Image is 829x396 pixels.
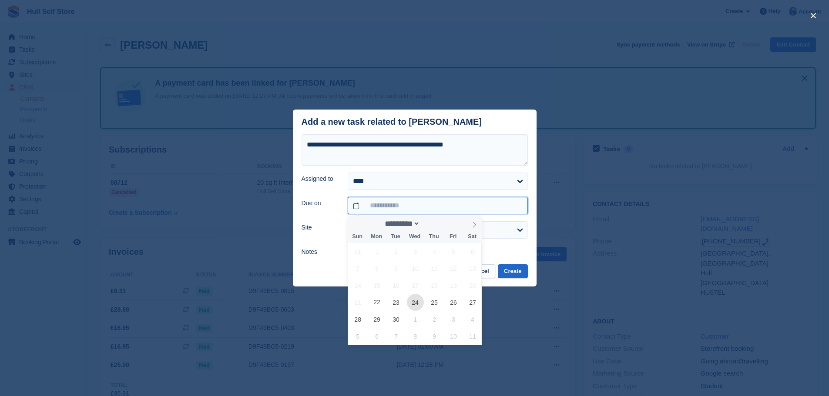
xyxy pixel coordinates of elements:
[388,260,405,277] span: September 9, 2025
[464,243,481,260] span: September 6, 2025
[498,264,527,279] button: Create
[388,311,405,328] span: September 30, 2025
[388,277,405,294] span: September 16, 2025
[464,311,481,328] span: October 4, 2025
[388,328,405,345] span: October 7, 2025
[426,328,443,345] span: October 9, 2025
[369,243,386,260] span: September 1, 2025
[386,234,405,240] span: Tue
[463,234,482,240] span: Sat
[405,234,424,240] span: Wed
[407,243,424,260] span: September 3, 2025
[420,219,447,228] input: Year
[349,277,366,294] span: September 14, 2025
[426,243,443,260] span: September 4, 2025
[426,260,443,277] span: September 11, 2025
[369,294,386,311] span: September 22, 2025
[388,243,405,260] span: September 2, 2025
[426,294,443,311] span: September 25, 2025
[369,311,386,328] span: September 29, 2025
[349,294,366,311] span: September 21, 2025
[445,311,462,328] span: October 3, 2025
[464,294,481,311] span: September 27, 2025
[443,234,463,240] span: Fri
[445,294,462,311] span: September 26, 2025
[382,219,420,228] select: Month
[407,328,424,345] span: October 8, 2025
[369,328,386,345] span: October 6, 2025
[464,260,481,277] span: September 13, 2025
[464,277,481,294] span: September 20, 2025
[407,294,424,311] span: September 24, 2025
[407,277,424,294] span: September 17, 2025
[445,328,462,345] span: October 10, 2025
[424,234,443,240] span: Thu
[407,311,424,328] span: October 1, 2025
[349,311,366,328] span: September 28, 2025
[302,199,338,208] label: Due on
[302,247,338,256] label: Notes
[388,294,405,311] span: September 23, 2025
[349,328,366,345] span: October 5, 2025
[349,243,366,260] span: August 31, 2025
[445,260,462,277] span: September 12, 2025
[302,117,482,127] div: Add a new task related to [PERSON_NAME]
[445,243,462,260] span: September 5, 2025
[348,234,367,240] span: Sun
[367,234,386,240] span: Mon
[369,260,386,277] span: September 8, 2025
[426,277,443,294] span: September 18, 2025
[302,223,338,232] label: Site
[302,174,338,183] label: Assigned to
[369,277,386,294] span: September 15, 2025
[464,328,481,345] span: October 11, 2025
[806,9,820,23] button: close
[426,311,443,328] span: October 2, 2025
[445,277,462,294] span: September 19, 2025
[349,260,366,277] span: September 7, 2025
[407,260,424,277] span: September 10, 2025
